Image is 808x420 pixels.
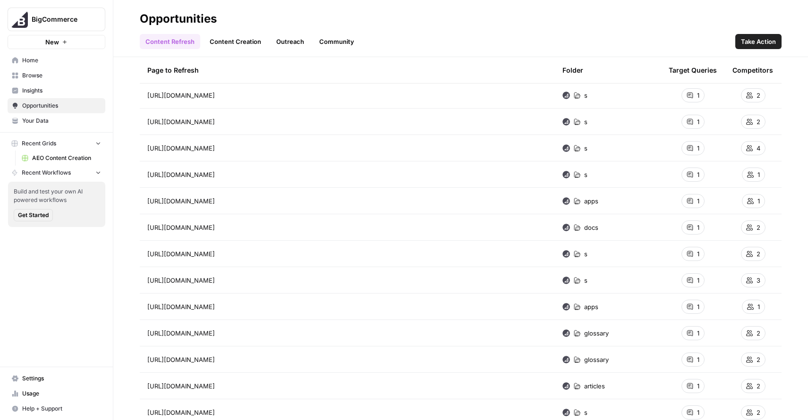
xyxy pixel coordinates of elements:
[147,57,547,83] div: Page to Refresh
[22,389,101,398] span: Usage
[147,91,215,100] span: [URL][DOMAIN_NAME]
[147,302,215,311] span: [URL][DOMAIN_NAME]
[271,34,310,49] a: Outreach
[147,196,215,206] span: [URL][DOMAIN_NAME]
[697,196,699,206] span: 1
[584,355,609,364] span: glossary
[147,328,215,338] span: [URL][DOMAIN_NAME]
[8,83,105,98] a: Insights
[32,15,89,24] span: BigCommerce
[18,211,49,219] span: Get Started
[697,408,699,417] span: 1
[140,11,217,26] div: Opportunities
[732,57,773,83] div: Competitors
[757,223,760,232] span: 2
[757,276,760,285] span: 3
[147,355,215,364] span: [URL][DOMAIN_NAME]
[697,328,699,338] span: 1
[22,56,101,65] span: Home
[314,34,360,49] a: Community
[757,117,760,126] span: 2
[757,328,760,338] span: 2
[757,170,760,179] span: 1
[584,328,609,338] span: glossary
[757,381,760,391] span: 2
[140,34,200,49] a: Content Refresh
[8,136,105,151] button: Recent Grids
[757,408,760,417] span: 2
[757,355,760,364] span: 2
[584,302,598,311] span: apps
[147,170,215,179] span: [URL][DOMAIN_NAME]
[562,92,570,99] img: vjg8j8f7ie2001d75rb53nrco3sn
[8,166,105,180] button: Recent Workflows
[757,302,760,311] span: 1
[22,404,101,413] span: Help + Support
[22,168,71,177] span: Recent Workflows
[147,117,215,126] span: [URL][DOMAIN_NAME]
[8,35,105,49] button: New
[584,143,587,153] span: s
[562,171,570,178] img: vjg8j8f7ie2001d75rb53nrco3sn
[562,303,570,311] img: vjg8j8f7ie2001d75rb53nrco3sn
[757,249,760,259] span: 2
[562,197,570,205] img: vjg8j8f7ie2001d75rb53nrco3sn
[757,91,760,100] span: 2
[147,143,215,153] span: [URL][DOMAIN_NAME]
[584,117,587,126] span: s
[584,276,587,285] span: s
[735,34,782,49] button: Take Action
[8,371,105,386] a: Settings
[14,209,53,221] button: Get Started
[147,408,215,417] span: [URL][DOMAIN_NAME]
[8,68,105,83] a: Browse
[584,196,598,206] span: apps
[757,143,760,153] span: 4
[45,37,59,47] span: New
[562,57,583,83] div: Folder
[697,117,699,126] span: 1
[741,37,776,46] span: Take Action
[8,8,105,31] button: Workspace: BigCommerce
[584,249,587,259] span: s
[22,71,101,80] span: Browse
[8,53,105,68] a: Home
[11,11,28,28] img: BigCommerce Logo
[562,382,570,390] img: vjg8j8f7ie2001d75rb53nrco3sn
[562,356,570,363] img: vjg8j8f7ie2001d75rb53nrco3sn
[584,408,587,417] span: s
[584,381,605,391] span: articles
[697,381,699,391] span: 1
[22,374,101,383] span: Settings
[147,223,215,232] span: [URL][DOMAIN_NAME]
[32,154,101,162] span: AEO Content Creation
[562,329,570,337] img: vjg8j8f7ie2001d75rb53nrco3sn
[147,276,215,285] span: [URL][DOMAIN_NAME]
[562,224,570,231] img: vjg8j8f7ie2001d75rb53nrco3sn
[562,277,570,284] img: vjg8j8f7ie2001d75rb53nrco3sn
[14,187,100,204] span: Build and test your own AI powered workflows
[584,170,587,179] span: s
[697,302,699,311] span: 1
[697,170,699,179] span: 1
[22,101,101,110] span: Opportunities
[17,151,105,166] a: AEO Content Creation
[562,118,570,126] img: vjg8j8f7ie2001d75rb53nrco3sn
[204,34,267,49] a: Content Creation
[22,139,56,148] span: Recent Grids
[757,196,760,206] span: 1
[562,250,570,258] img: vjg8j8f7ie2001d75rb53nrco3sn
[8,401,105,416] button: Help + Support
[22,117,101,125] span: Your Data
[697,276,699,285] span: 1
[697,223,699,232] span: 1
[8,113,105,128] a: Your Data
[147,249,215,259] span: [URL][DOMAIN_NAME]
[584,223,598,232] span: docs
[8,98,105,113] a: Opportunities
[584,91,587,100] span: s
[697,143,699,153] span: 1
[147,381,215,391] span: [URL][DOMAIN_NAME]
[562,144,570,152] img: vjg8j8f7ie2001d75rb53nrco3sn
[8,386,105,401] a: Usage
